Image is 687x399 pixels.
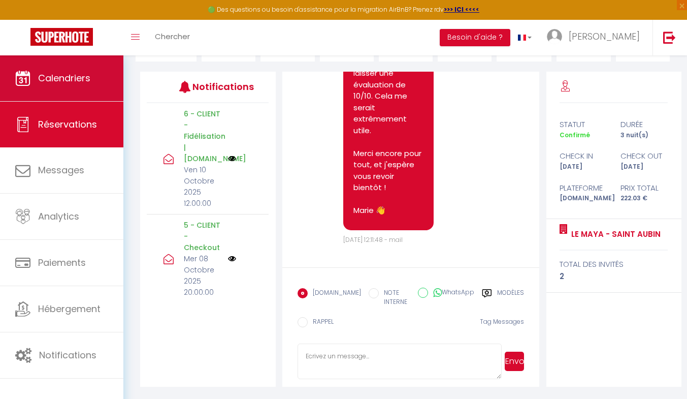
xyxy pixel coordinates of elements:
[184,108,221,164] p: 6 - CLIENT - Fidélisation | [DOMAIN_NAME]
[184,253,221,298] p: Mer 08 Octobre 2025 20:00:00
[38,302,101,315] span: Hébergement
[569,30,640,43] span: [PERSON_NAME]
[308,288,361,299] label: [DOMAIN_NAME]
[547,29,562,44] img: ...
[228,155,236,163] img: NO IMAGE
[30,28,93,46] img: Super Booking
[308,317,334,328] label: RAPPEL
[38,118,97,131] span: Réservations
[228,255,236,263] img: NO IMAGE
[560,131,590,139] span: Confirmé
[560,270,668,283] div: 2
[38,210,79,223] span: Analytics
[428,288,474,299] label: WhatsApp
[553,182,614,194] div: Plateforme
[505,352,524,371] button: Envoyer
[497,288,524,309] label: Modèles
[553,118,614,131] div: statut
[614,182,675,194] div: Prix total
[184,164,221,209] p: Ven 10 Octobre 2025 12:00:00
[553,162,614,172] div: [DATE]
[614,150,675,162] div: check out
[38,72,90,84] span: Calendriers
[343,235,403,244] span: [DATE] 12:11:48 - mail
[155,31,190,42] span: Chercher
[539,20,652,55] a: ... [PERSON_NAME]
[614,118,675,131] div: durée
[568,228,661,240] a: Le Maya - Saint Aubin
[38,164,84,176] span: Messages
[614,162,675,172] div: [DATE]
[480,317,524,326] span: Tag Messages
[553,150,614,162] div: check in
[192,75,243,98] h3: Notifications
[379,288,411,308] label: NOTE INTERNE
[614,131,675,140] div: 3 nuit(s)
[444,5,479,14] a: >>> ICI <<<<
[663,31,676,44] img: logout
[39,349,96,361] span: Notifications
[184,220,221,253] p: 5 - CLIENT - Checkout
[147,20,198,55] a: Chercher
[440,29,510,46] button: Besoin d'aide ?
[553,194,614,203] div: [DOMAIN_NAME]
[560,258,668,270] div: total des invités
[38,256,86,269] span: Paiements
[614,194,675,203] div: 222.03 €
